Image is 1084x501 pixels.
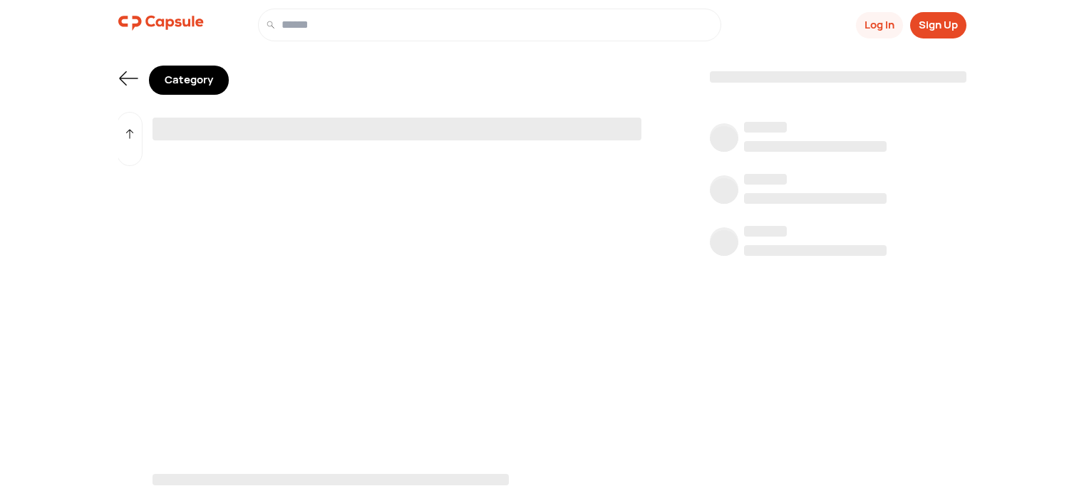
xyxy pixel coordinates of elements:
[744,193,887,204] span: ‌
[744,122,787,133] span: ‌
[856,12,903,38] button: Log In
[710,71,966,83] span: ‌
[710,178,738,207] span: ‌
[744,245,887,256] span: ‌
[710,230,738,259] span: ‌
[710,126,738,155] span: ‌
[153,118,641,140] span: ‌
[118,9,204,41] a: logo
[744,226,787,237] span: ‌
[118,9,204,37] img: logo
[910,12,966,38] button: Sign Up
[153,474,509,485] span: ‌
[744,174,787,185] span: ‌
[744,141,887,152] span: ‌
[149,66,229,95] div: Category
